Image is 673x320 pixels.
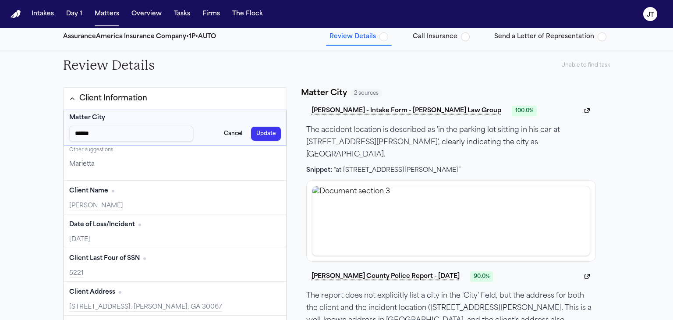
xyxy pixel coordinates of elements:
span: Client Last Four of SSN [69,254,140,263]
button: The Flock [229,6,266,22]
div: Other suggestions [69,147,281,154]
div: Client Information [79,93,147,104]
button: Firms [199,6,223,22]
span: Snippet: [306,167,332,174]
button: [PERSON_NAME] - Intake Form - [PERSON_NAME] Law Group [306,103,507,119]
button: Open document viewer [578,270,596,283]
button: Day 1 [63,6,86,22]
button: Send a Letter of Representation [491,29,610,45]
button: Intakes [28,6,57,22]
img: Finch Logo [11,10,21,18]
span: Date of Loss/Incident [69,220,135,229]
span: 100.0 % [512,106,537,116]
button: Update Matter City [251,127,281,141]
img: Document section 3 [312,186,590,256]
div: Matter City [301,87,347,100]
div: Matter City (required) [64,110,286,145]
button: Cancel Matter City edit [219,127,248,141]
div: [STREET_ADDRESS]. [PERSON_NAME], GA 30067 [69,303,281,312]
button: Client Information [64,88,287,110]
div: 5221 [69,269,281,278]
span: Call Insurance [413,32,457,41]
span: 2 sources [351,89,382,98]
div: AssuranceAmerica Insurance Company • 1P • AUTO [63,32,216,41]
div: View document section 3 [312,186,590,256]
span: Review Details [329,32,376,41]
button: Tasks [170,6,194,22]
div: Client Last Four of SSN (required) [64,248,286,281]
span: No citation [143,257,146,260]
button: Open document viewer [578,105,596,117]
button: Call Insurance [409,29,473,45]
div: Date of Loss/Incident (required) [64,214,286,248]
a: Home [11,10,21,18]
button: [PERSON_NAME] County Police Report - [DATE] [306,269,465,284]
span: No citation [138,224,141,226]
span: No citation [119,291,121,294]
button: Review Details [326,29,392,45]
div: Client Address (required) [64,282,286,315]
button: Matters [91,6,123,22]
button: Overview [128,6,165,22]
span: “ at [STREET_ADDRESS][PERSON_NAME] ” [334,167,460,174]
p: The accident location is described as 'in the parking lot sitting in his car at [STREET_ADDRESS][... [306,124,596,161]
div: Unable to find task [561,62,610,69]
span: 90.0 % [470,271,493,282]
div: Client Name (required) [64,181,286,214]
span: Client Address [69,288,115,297]
div: Suggested values [64,145,286,181]
h2: Review Details [63,57,155,73]
span: Marietta [69,160,95,169]
div: [DATE] [69,235,281,244]
span: Send a Letter of Representation [494,32,594,41]
span: No citation [112,190,114,192]
input: Matter City input [69,126,193,142]
span: Matter City [69,114,105,122]
div: [PERSON_NAME] [69,202,281,210]
span: Client Name [69,187,108,196]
